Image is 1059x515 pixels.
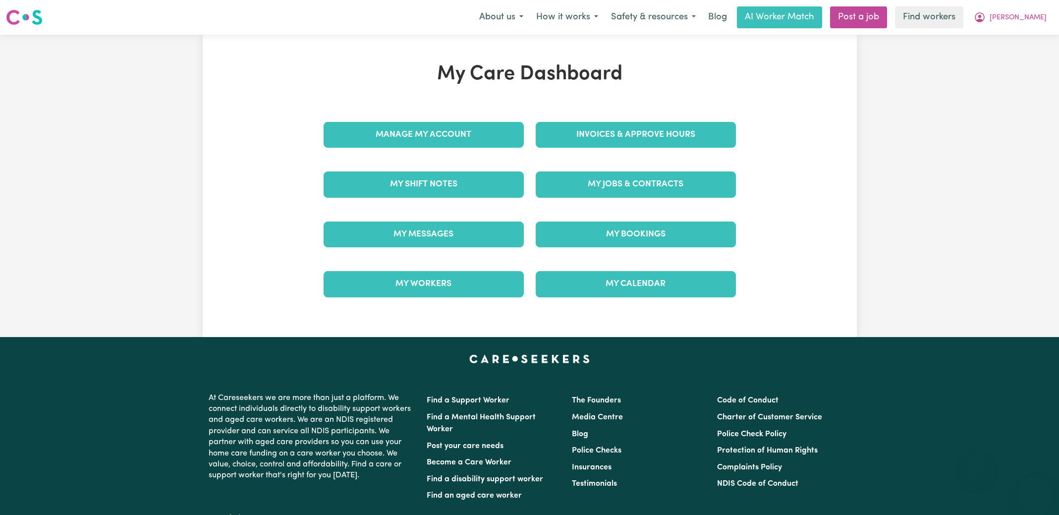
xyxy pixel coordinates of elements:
[324,172,524,197] a: My Shift Notes
[469,355,590,363] a: Careseekers home page
[536,271,736,297] a: My Calendar
[572,413,623,421] a: Media Centre
[572,430,588,438] a: Blog
[209,389,415,485] p: At Careseekers we are more than just a platform. We connect individuals directly to disability su...
[967,7,1053,28] button: My Account
[737,6,822,28] a: AI Worker Match
[702,6,733,28] a: Blog
[427,397,509,404] a: Find a Support Worker
[572,463,612,471] a: Insurances
[324,222,524,247] a: My Messages
[427,458,511,466] a: Become a Care Worker
[717,480,798,488] a: NDIS Code of Conduct
[717,447,818,455] a: Protection of Human Rights
[1019,475,1051,507] iframe: Button to launch messaging window
[990,12,1047,23] span: [PERSON_NAME]
[324,122,524,148] a: Manage My Account
[473,7,530,28] button: About us
[830,6,887,28] a: Post a job
[427,442,503,450] a: Post your care needs
[427,492,522,500] a: Find an aged care worker
[895,6,963,28] a: Find workers
[572,447,621,455] a: Police Checks
[536,172,736,197] a: My Jobs & Contracts
[572,397,621,404] a: The Founders
[318,62,742,86] h1: My Care Dashboard
[605,7,702,28] button: Safety & resources
[717,463,782,471] a: Complaints Policy
[6,6,43,29] a: Careseekers logo
[717,397,779,404] a: Code of Conduct
[536,222,736,247] a: My Bookings
[536,122,736,148] a: Invoices & Approve Hours
[427,413,536,433] a: Find a Mental Health Support Worker
[6,8,43,26] img: Careseekers logo
[530,7,605,28] button: How it works
[966,452,986,471] iframe: Close message
[572,480,617,488] a: Testimonials
[717,413,822,421] a: Charter of Customer Service
[717,430,786,438] a: Police Check Policy
[427,475,543,483] a: Find a disability support worker
[324,271,524,297] a: My Workers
